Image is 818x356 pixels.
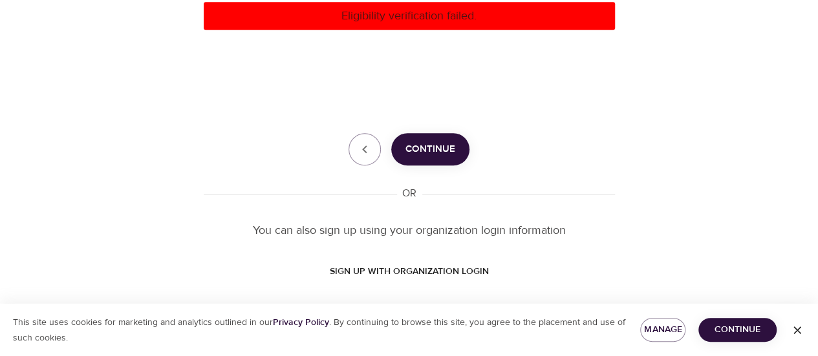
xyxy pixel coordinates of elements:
[391,133,469,165] button: Continue
[319,260,499,284] button: SIGN UP WITH ORGANIZATION LOGIN
[397,186,422,201] div: OR
[651,322,675,338] span: Manage
[405,141,455,158] span: Continue
[204,222,615,239] p: You can also sign up using your organization login information
[330,264,489,280] span: SIGN UP WITH ORGANIZATION LOGIN
[709,322,766,338] span: Continue
[273,317,329,328] a: Privacy Policy
[209,7,610,25] p: Eligibility verification failed.
[698,318,777,342] button: Continue
[640,318,685,342] button: Manage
